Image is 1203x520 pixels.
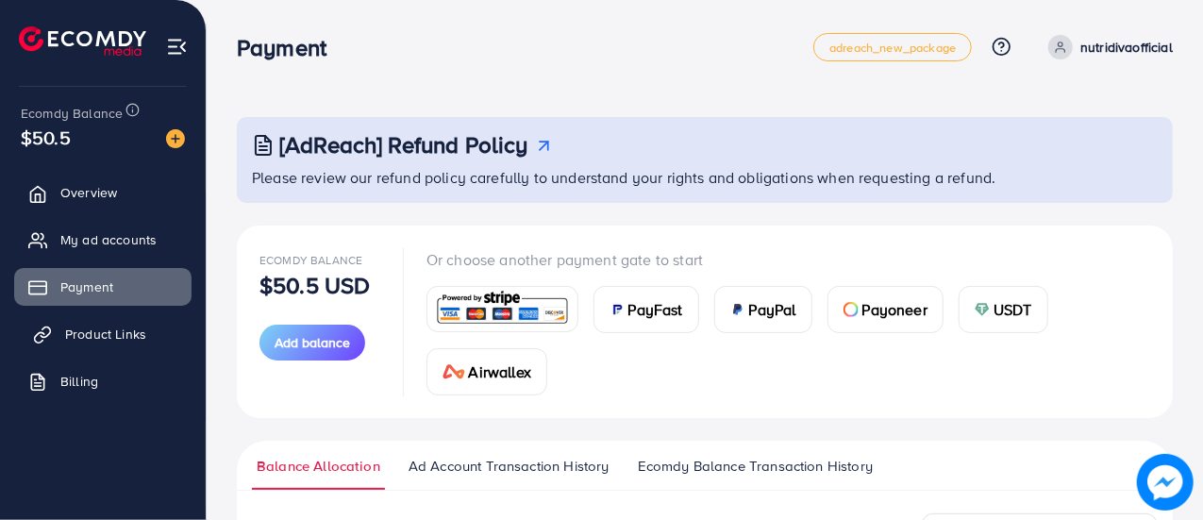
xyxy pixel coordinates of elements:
[60,277,113,296] span: Payment
[433,289,572,329] img: card
[14,174,192,211] a: Overview
[60,230,157,249] span: My ad accounts
[279,131,528,159] h3: [AdReach] Refund Policy
[259,274,370,296] p: $50.5 USD
[166,129,185,148] img: image
[21,104,123,123] span: Ecomdy Balance
[813,33,972,61] a: adreach_new_package
[60,183,117,202] span: Overview
[259,325,365,361] button: Add balance
[730,302,745,317] img: card
[638,456,873,477] span: Ecomdy Balance Transaction History
[426,348,547,395] a: cardAirwallex
[409,456,610,477] span: Ad Account Transaction History
[237,34,342,61] h3: Payment
[714,286,812,333] a: cardPayPal
[1080,36,1173,59] p: nutridivaofficial
[994,298,1032,321] span: USDT
[749,298,796,321] span: PayPal
[14,268,192,306] a: Payment
[426,248,1150,271] p: Or choose another payment gate to start
[14,362,192,400] a: Billing
[14,221,192,259] a: My ad accounts
[1137,454,1194,511] img: image
[844,302,859,317] img: card
[252,166,1161,189] p: Please review our refund policy carefully to understand your rights and obligations when requesti...
[610,302,625,317] img: card
[21,124,71,151] span: $50.5
[166,36,188,58] img: menu
[469,361,531,383] span: Airwallex
[443,364,465,379] img: card
[259,252,362,268] span: Ecomdy Balance
[829,42,956,54] span: adreach_new_package
[14,315,192,353] a: Product Links
[426,286,578,332] a: card
[257,456,380,477] span: Balance Allocation
[827,286,944,333] a: cardPayoneer
[1041,35,1173,59] a: nutridivaofficial
[60,372,98,391] span: Billing
[959,286,1048,333] a: cardUSDT
[862,298,927,321] span: Payoneer
[593,286,699,333] a: cardPayFast
[275,333,350,352] span: Add balance
[65,325,146,344] span: Product Links
[628,298,683,321] span: PayFast
[975,302,990,317] img: card
[19,26,146,56] img: logo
